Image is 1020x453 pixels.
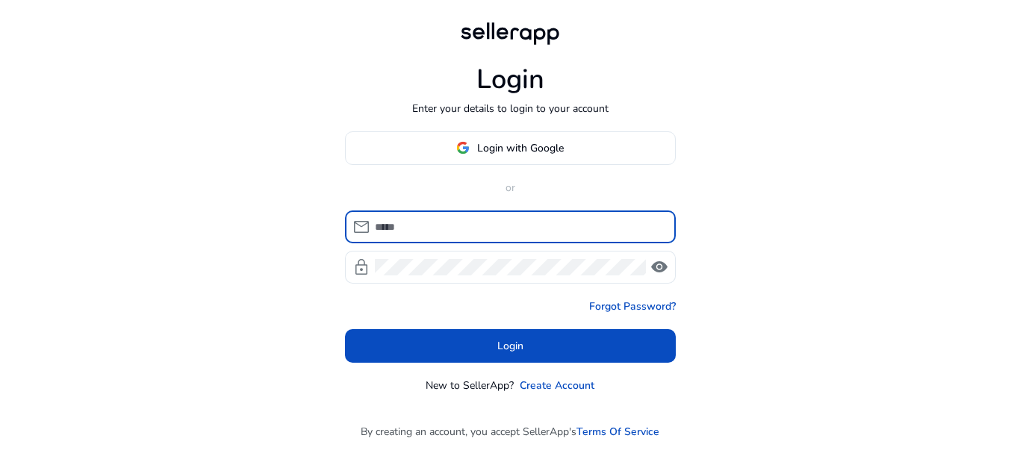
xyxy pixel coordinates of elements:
[520,378,594,393] a: Create Account
[477,140,564,156] span: Login with Google
[352,258,370,276] span: lock
[476,63,544,96] h1: Login
[345,131,676,165] button: Login with Google
[589,299,676,314] a: Forgot Password?
[576,424,659,440] a: Terms Of Service
[650,258,668,276] span: visibility
[412,101,609,116] p: Enter your details to login to your account
[352,218,370,236] span: mail
[497,338,523,354] span: Login
[426,378,514,393] p: New to SellerApp?
[345,329,676,363] button: Login
[456,141,470,154] img: google-logo.svg
[345,180,676,196] p: or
